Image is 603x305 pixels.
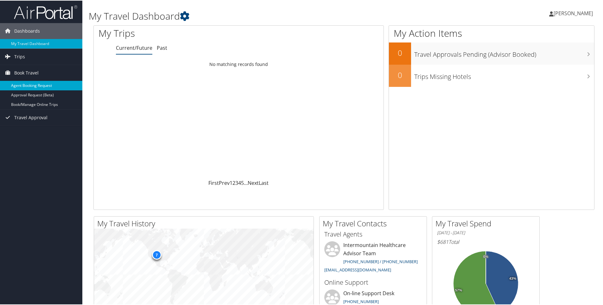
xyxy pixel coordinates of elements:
[321,241,425,275] li: Intermountain Healthcare Advisor Team
[324,229,422,238] h3: Travel Agents
[437,229,535,235] h6: [DATE] - [DATE]
[554,9,593,16] span: [PERSON_NAME]
[235,179,238,186] a: 3
[259,179,269,186] a: Last
[14,48,25,64] span: Trips
[389,64,594,86] a: 0Trips Missing Hotels
[230,179,232,186] a: 1
[238,179,241,186] a: 4
[98,26,258,39] h1: My Trips
[389,42,594,64] a: 0Travel Approvals Pending (Advisor Booked)
[89,9,429,22] h1: My Travel Dashboard
[14,4,77,19] img: airportal-logo.png
[14,23,40,38] span: Dashboards
[241,179,244,186] a: 5
[509,276,516,280] tspan: 43%
[455,288,462,292] tspan: 57%
[152,250,161,259] div: 7
[343,258,418,264] a: [PHONE_NUMBER] / [PHONE_NUMBER]
[157,44,167,51] a: Past
[437,238,448,245] span: $681
[232,179,235,186] a: 2
[483,254,488,258] tspan: 0%
[389,69,411,80] h2: 0
[414,46,594,58] h3: Travel Approvals Pending (Advisor Booked)
[14,109,48,125] span: Travel Approval
[389,26,594,39] h1: My Action Items
[435,217,539,228] h2: My Travel Spend
[414,68,594,81] h3: Trips Missing Hotels
[323,217,427,228] h2: My Travel Contacts
[97,217,314,228] h2: My Travel History
[14,64,39,80] span: Book Travel
[244,179,248,186] span: …
[389,47,411,58] h2: 0
[208,179,219,186] a: First
[248,179,259,186] a: Next
[437,238,535,245] h6: Total
[324,266,391,272] a: [EMAIL_ADDRESS][DOMAIN_NAME]
[324,277,422,286] h3: Online Support
[116,44,152,51] a: Current/Future
[219,179,230,186] a: Prev
[549,3,599,22] a: [PERSON_NAME]
[94,58,384,69] td: No matching records found
[343,298,379,304] a: [PHONE_NUMBER]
